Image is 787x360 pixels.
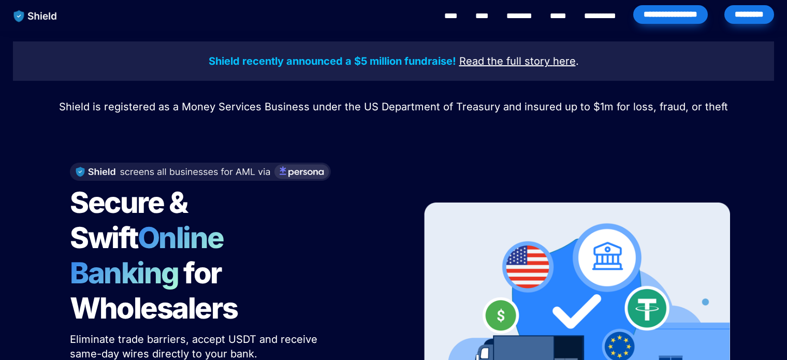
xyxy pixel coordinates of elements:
a: Read the full story [459,56,550,67]
u: Read the full story [459,55,550,67]
span: Secure & Swift [70,185,192,255]
span: Online Banking [70,220,234,291]
span: Shield is registered as a Money Services Business under the US Department of Treasury and insured... [59,100,728,113]
span: Eliminate trade barriers, accept USDT and receive same-day wires directly to your bank. [70,333,320,360]
img: website logo [9,5,62,27]
span: for Wholesalers [70,255,238,326]
u: here [553,55,576,67]
a: here [553,56,576,67]
span: . [576,55,579,67]
strong: Shield recently announced a $5 million fundraise! [209,55,456,67]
